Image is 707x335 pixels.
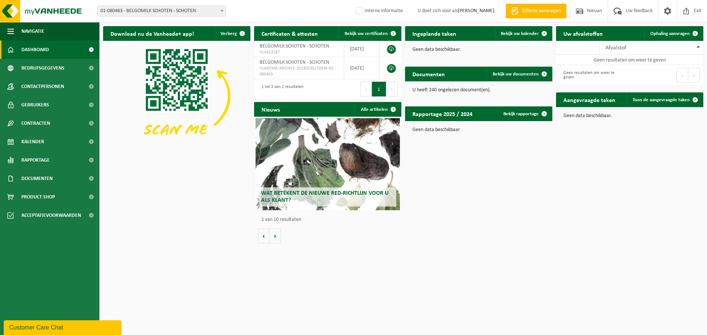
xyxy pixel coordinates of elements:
[254,26,325,40] h2: Certificaten & attesten
[254,102,287,116] h2: Nieuws
[260,49,338,55] span: VLA613287
[412,88,545,93] p: U heeft 240 ongelezen document(en).
[21,96,49,114] span: Gebruikers
[627,92,703,107] a: Toon de aangevraagde taken
[360,82,372,96] button: Previous
[560,67,626,83] div: Geen resultaten om weer te geven
[258,81,303,97] div: 1 tot 2 van 2 resultaten
[495,26,552,41] a: Bekijk uw kalender
[563,113,696,119] p: Geen data beschikbaar.
[261,217,398,222] p: 1 van 10 resultaten
[345,31,388,36] span: Bekijk uw certificaten
[493,72,539,77] span: Bekijk uw documenten
[676,68,688,82] button: Previous
[21,188,55,206] span: Product Shop
[256,118,400,210] a: Wat betekent de nieuwe RED-richtlijn voor u als klant?
[344,57,380,79] td: [DATE]
[412,127,545,133] p: Geen data beschikbaar
[21,22,44,40] span: Navigatie
[506,4,566,18] a: Offerte aanvragen
[521,7,563,15] span: Offerte aanvragen
[355,102,401,117] a: Alle artikelen
[21,59,64,77] span: Bedrijfsgegevens
[556,55,703,65] td: Geen resultaten om weer te geven
[21,77,64,96] span: Contactpersonen
[21,133,44,151] span: Kalender
[605,45,626,51] span: Afvalstof
[260,66,338,77] span: VLAREMA-ARCHIVE-20130530170334-01-080463
[258,229,270,243] button: Vorige
[556,26,610,40] h2: Uw afvalstoffen
[556,92,623,107] h2: Aangevraagde taken
[21,206,81,225] span: Acceptatievoorwaarden
[344,41,380,57] td: [DATE]
[215,26,250,41] button: Verberg
[261,190,388,203] span: Wat betekent de nieuwe RED-richtlijn voor u als klant?
[98,6,226,16] span: 01-080463 - BELGOMILK SCHOTEN - SCHOTEN
[386,82,398,96] button: Next
[97,6,226,17] span: 01-080463 - BELGOMILK SCHOTEN - SCHOTEN
[339,26,401,41] a: Bekijk uw certificaten
[487,67,552,81] a: Bekijk uw documenten
[497,106,552,121] a: Bekijk rapportage
[4,319,123,335] iframe: chat widget
[372,82,386,96] button: 1
[405,67,452,81] h2: Documenten
[633,98,690,102] span: Toon de aangevraagde taken
[405,106,480,121] h2: Rapportage 2025 / 2024
[21,151,50,169] span: Rapportage
[21,40,49,59] span: Dashboard
[644,26,703,41] a: Ophaling aanvragen
[458,8,495,14] strong: [PERSON_NAME]
[21,114,50,133] span: Contracten
[354,6,403,17] label: Interne informatie
[103,26,201,40] h2: Download nu de Vanheede+ app!
[260,43,329,49] span: BELGOMILK SCHOTEN - SCHOTEN
[650,31,690,36] span: Ophaling aanvragen
[501,31,539,36] span: Bekijk uw kalender
[260,60,329,65] span: BELGOMILK SCHOTEN - SCHOTEN
[688,68,700,82] button: Next
[221,31,237,36] span: Verberg
[412,47,545,52] p: Geen data beschikbaar.
[405,26,464,40] h2: Ingeplande taken
[21,169,53,188] span: Documenten
[270,229,281,243] button: Volgende
[103,41,250,151] img: Download de VHEPlus App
